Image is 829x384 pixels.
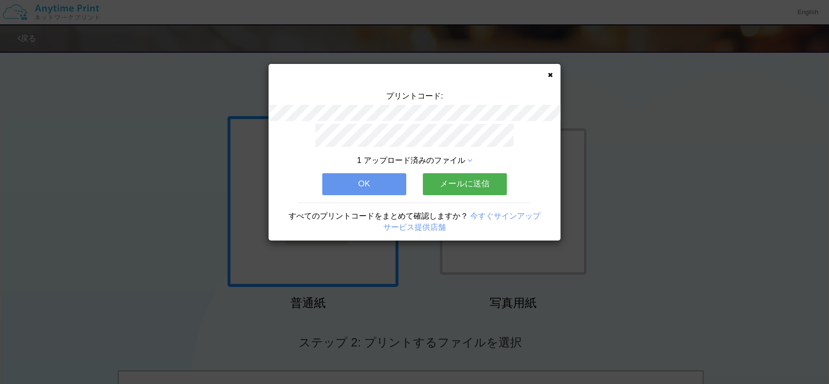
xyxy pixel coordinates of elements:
[423,173,507,195] button: メールに送信
[386,92,443,100] span: プリントコード:
[357,156,465,164] span: 1 アップロード済みのファイル
[383,223,446,231] a: サービス提供店舗
[470,212,540,220] a: 今すぐサインアップ
[289,212,468,220] span: すべてのプリントコードをまとめて確認しますか？
[322,173,406,195] button: OK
